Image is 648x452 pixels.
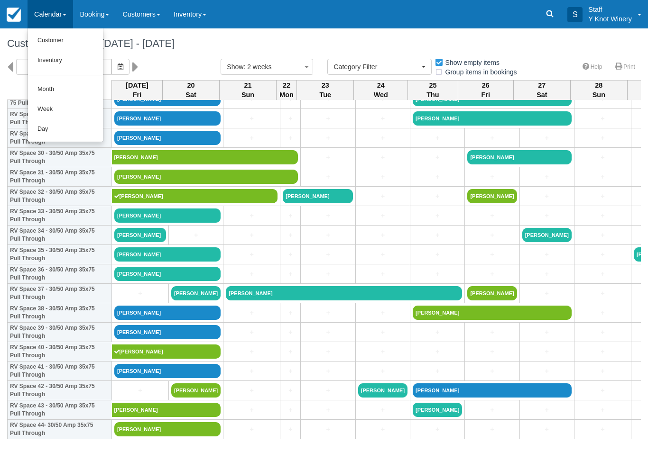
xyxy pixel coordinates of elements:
[28,99,103,119] a: Week
[28,51,103,71] a: Inventory
[28,119,103,139] a: Day
[28,28,103,142] ul: Calendar
[28,80,103,99] a: Month
[28,31,103,51] a: Customer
